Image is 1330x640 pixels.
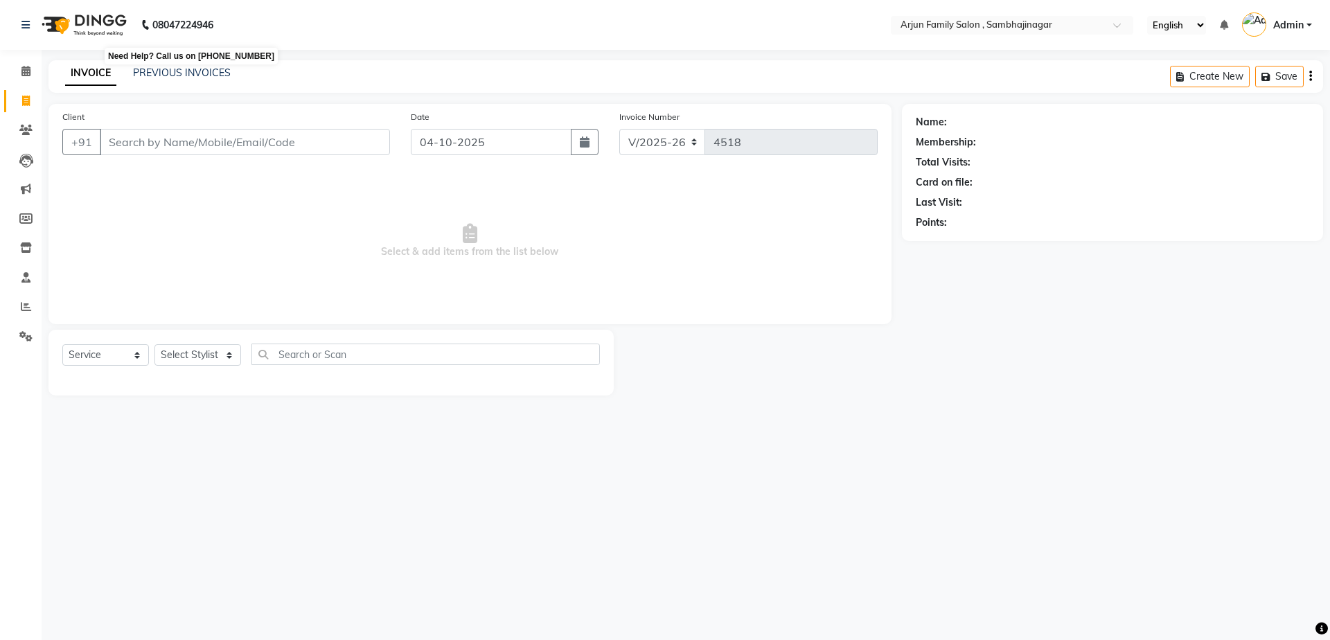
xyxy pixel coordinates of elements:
input: Search or Scan [251,344,600,365]
label: Client [62,111,85,123]
div: Card on file: [916,175,973,190]
button: Save [1255,66,1304,87]
div: Membership: [916,135,976,150]
span: Select & add items from the list below [62,172,878,310]
label: Invoice Number [619,111,680,123]
img: logo [35,6,130,44]
img: Admin [1242,12,1266,37]
div: Points: [916,215,947,230]
button: Create New [1170,66,1250,87]
b: 08047224946 [152,6,213,44]
span: Admin [1273,18,1304,33]
label: Date [411,111,429,123]
input: Search by Name/Mobile/Email/Code [100,129,390,155]
div: Name: [916,115,947,130]
div: Total Visits: [916,155,970,170]
a: PREVIOUS INVOICES [133,66,231,79]
div: Last Visit: [916,195,962,210]
a: INVOICE [65,61,116,86]
button: +91 [62,129,101,155]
